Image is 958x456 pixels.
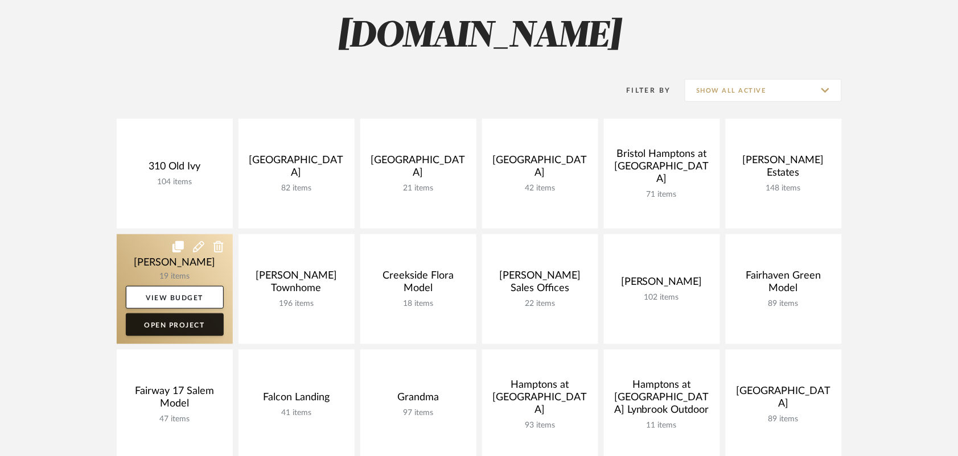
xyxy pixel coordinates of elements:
div: [GEOGRAPHIC_DATA] [369,154,467,184]
div: 71 items [613,190,711,200]
div: Hamptons at [GEOGRAPHIC_DATA] Lynbrook Outdoor [613,379,711,421]
div: 97 items [369,408,467,418]
div: 18 items [369,299,467,309]
div: 148 items [735,184,833,193]
div: 89 items [735,414,833,424]
div: Fairway 17 Salem Model [126,385,224,414]
a: Open Project [126,313,224,336]
div: 47 items [126,414,224,424]
div: [PERSON_NAME] Townhome [248,270,346,299]
div: Hamptons at [GEOGRAPHIC_DATA] [491,379,589,421]
div: 11 items [613,421,711,430]
div: 42 items [491,184,589,193]
h2: [DOMAIN_NAME] [69,15,889,58]
div: [GEOGRAPHIC_DATA] [248,154,346,184]
div: Fairhaven Green Model [735,270,833,299]
div: 21 items [369,184,467,193]
div: Creekside Flora Model [369,270,467,299]
div: [PERSON_NAME] Estates [735,154,833,184]
div: Filter By [612,85,672,96]
a: View Budget [126,286,224,309]
div: [GEOGRAPHIC_DATA] [491,154,589,184]
div: 22 items [491,299,589,309]
div: 41 items [248,408,346,418]
div: 93 items [491,421,589,430]
div: 82 items [248,184,346,193]
div: 102 items [613,293,711,302]
div: [PERSON_NAME] [613,276,711,293]
div: Falcon Landing [248,391,346,408]
div: 196 items [248,299,346,309]
div: Grandma [369,391,467,408]
div: 310 Old Ivy [126,160,224,177]
div: 104 items [126,177,224,187]
div: Bristol Hamptons at [GEOGRAPHIC_DATA] [613,148,711,190]
div: [GEOGRAPHIC_DATA] [735,385,833,414]
div: 89 items [735,299,833,309]
div: [PERSON_NAME] Sales Offices [491,270,589,299]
